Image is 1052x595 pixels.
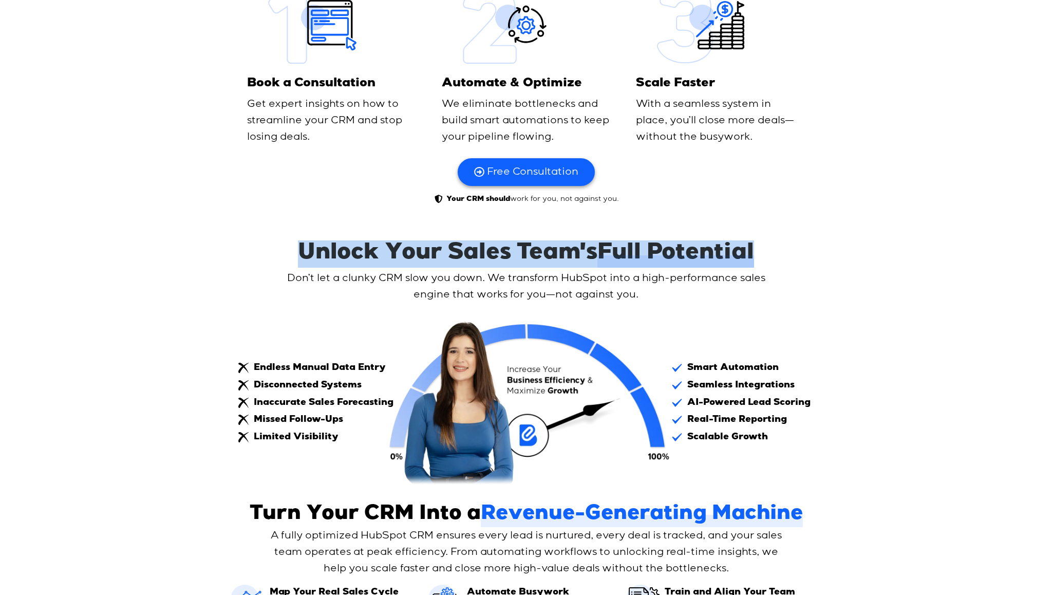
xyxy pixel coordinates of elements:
h3: Turn Your CRM Into a [250,503,803,527]
p: Get expert insights on how to streamline your CRM and stop losing deals. [247,96,416,145]
span: Scalable Growth [685,430,768,445]
span: Revenue-Generating Machine [481,503,803,527]
span: Smart Automation [685,361,779,376]
span: Limited Visibility [251,430,339,445]
b: Your CRM should [446,196,510,203]
span: Book a Consultation [247,78,375,90]
span: Inaccurate Sales Forecasting [251,396,393,411]
a: Free Consultation [458,158,595,186]
span: Automate & Optimize [442,78,582,90]
span: Missed Follow-Ups [251,413,343,427]
p: With a seamless system in place, you’ll close more deals—without the busywork. [636,96,804,145]
span: Scale Faster [636,78,715,90]
p: We eliminate bottlenecks and build smart automations to keep your pipeline flowing. [442,96,610,145]
span: Full Potential [597,240,754,268]
span: AI-Powered Lead Scoring [685,396,811,411]
span: Disconnected Systems [251,378,362,393]
img: Unlock Your Sales Team’s Full Potential with BluePaperclip [383,319,672,487]
span: Endless Manual Data Entry [251,361,386,376]
p: Don’t let a clunky CRM slow you down. We transform HubSpot into a high-performance sales engine t... [269,270,783,303]
h2: Unlock Your Sales Team's [284,240,768,268]
span: Free Consultation [487,165,578,179]
span: Real-Time Reporting [685,413,787,427]
span: work for you, not against you. [444,194,619,204]
p: A fully optimized HubSpot CRM ensures every lead is nurtured, every deal is tracked, and your sal... [269,528,783,577]
span: Seamless Integrations [685,378,795,393]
